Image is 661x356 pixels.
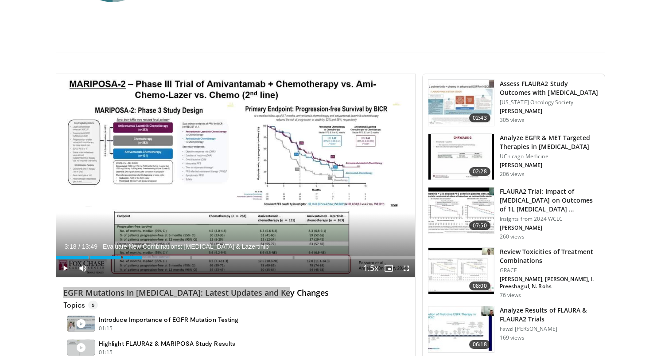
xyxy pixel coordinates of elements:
[500,215,599,223] p: Insights from 2024 WCLC
[99,340,235,348] h4: Highlight FLAURA2 & MARIPOSA Study Results
[500,306,599,324] h3: Analyze Results of FLAURA & FLAURA2 Trials
[428,247,599,299] a: 08:00 Review Toxicities of Treatment Combinations GRACE [PERSON_NAME], [PERSON_NAME], I. Preeshag...
[500,108,599,115] p: [PERSON_NAME]
[56,259,74,277] button: Play
[500,79,599,97] h3: Assess FLAURA2 Study Outcomes with [MEDICAL_DATA]
[500,171,525,178] p: 206 views
[428,188,494,234] img: 2e1922ae-bf6e-4f15-9c69-f859f29ede46.150x105_q85_crop-smart_upscale.jpg
[500,267,599,274] p: GRACE
[428,134,494,180] img: e464c1d6-e3e0-41b1-a5e7-4aa4848a4ba6.150x105_q85_crop-smart_upscale.jpg
[82,243,97,250] span: 13:49
[380,259,397,277] button: Enable picture-in-picture mode
[428,133,599,180] a: 02:28 Analyze EGFR & MET Targeted Therapies in [MEDICAL_DATA] UChicago Medicine [PERSON_NAME] 206...
[469,340,490,349] span: 06:18
[428,80,494,126] img: 52873811-ebe3-4ff7-b659-a6881f0d486c.150x105_q85_crop-smart_upscale.jpg
[428,248,494,294] img: 2193b68e-723c-4702-8303-69b9ff06eeab.150x105_q85_crop-smart_upscale.jpg
[500,224,599,231] p: [PERSON_NAME]
[500,187,599,214] h3: FLAURA2 Trial: Impact of [MEDICAL_DATA] on Outcomes of 1L [MEDICAL_DATA] …
[428,187,599,240] a: 07:50 FLAURA2 Trial: Impact of [MEDICAL_DATA] on Outcomes of 1L [MEDICAL_DATA] … Insights from 20...
[500,325,599,333] p: Fawzi [PERSON_NAME]
[64,243,76,250] span: 3:18
[500,276,599,290] p: [PERSON_NAME], [PERSON_NAME], I. Preeshagul, N. Rohs
[103,243,269,250] span: Evaluate New Combinations: [MEDICAL_DATA] & Lazertinib
[56,74,415,278] video-js: Video Player
[88,301,98,309] span: 5
[63,301,98,309] p: Topics
[99,325,113,333] p: 01:15
[500,162,599,169] p: [PERSON_NAME]
[74,259,92,277] button: Mute
[99,316,238,324] h4: Introduce Importance of EGFR Mutation Testing
[469,113,490,122] span: 02:43
[500,334,525,341] p: 169 views
[500,292,521,299] p: 76 views
[428,306,494,352] img: ca6b92b6-b387-41c3-92eb-a630335632fc.150x105_q85_crop-smart_upscale.jpg
[362,259,380,277] button: Playback Rate
[63,288,408,298] h4: EGFR Mutations in [MEDICAL_DATA]: Latest Updates and Key Changes
[428,79,599,126] a: 02:43 Assess FLAURA2 Study Outcomes with [MEDICAL_DATA] [US_STATE] Oncology Society [PERSON_NAME]...
[469,167,490,176] span: 02:28
[397,259,415,277] button: Fullscreen
[56,256,415,259] div: Progress Bar
[500,233,525,240] p: 260 views
[500,133,599,151] h3: Analyze EGFR & MET Targeted Therapies in [MEDICAL_DATA]
[500,247,599,265] h3: Review Toxicities of Treatment Combinations
[469,282,490,290] span: 08:00
[428,306,599,353] a: 06:18 Analyze Results of FLAURA & FLAURA2 Trials Fawzi [PERSON_NAME] 169 views
[500,99,599,106] p: [US_STATE] Oncology Society
[500,117,525,124] p: 305 views
[469,221,490,230] span: 07:50
[500,153,599,160] p: UChicago Medicine
[78,243,80,250] span: /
